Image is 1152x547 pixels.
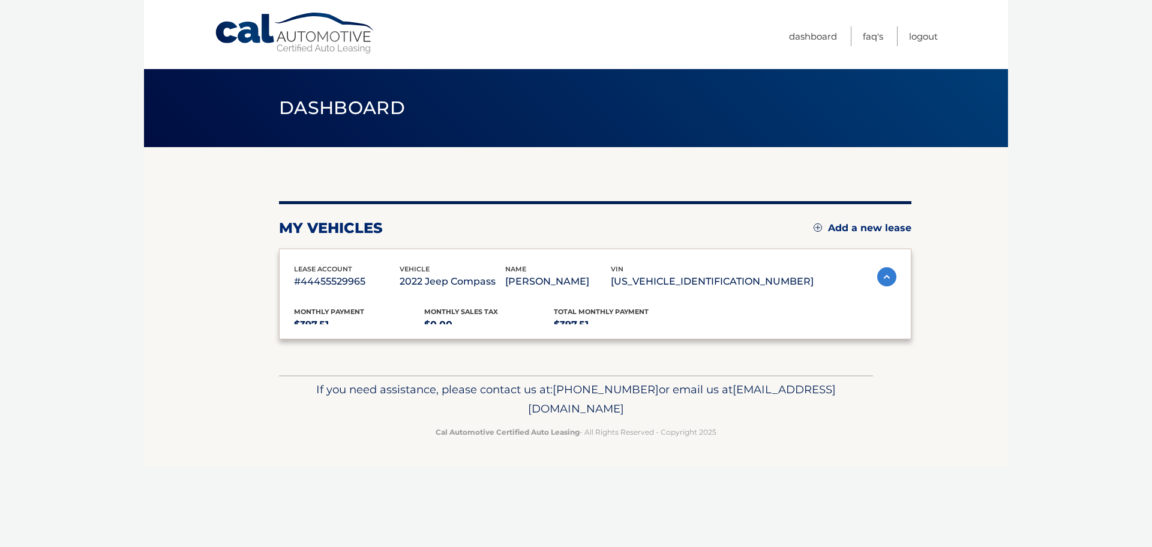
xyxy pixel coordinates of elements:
[400,273,505,290] p: 2022 Jeep Compass
[814,222,911,234] a: Add a new lease
[294,265,352,273] span: lease account
[863,26,883,46] a: FAQ's
[294,273,400,290] p: #44455529965
[528,382,836,416] span: [EMAIL_ADDRESS][DOMAIN_NAME]
[436,428,580,437] strong: Cal Automotive Certified Auto Leasing
[611,273,814,290] p: [US_VEHICLE_IDENTIFICATION_NUMBER]
[294,316,424,333] p: $397.51
[909,26,938,46] a: Logout
[279,97,405,119] span: Dashboard
[553,382,659,396] span: [PHONE_NUMBER]
[294,307,364,316] span: Monthly Payment
[505,265,526,273] span: name
[611,265,623,273] span: vin
[287,380,865,419] p: If you need assistance, please contact us at: or email us at
[554,307,649,316] span: Total Monthly Payment
[424,307,498,316] span: Monthly sales Tax
[424,316,554,333] p: $0.00
[789,26,837,46] a: Dashboard
[214,12,376,55] a: Cal Automotive
[279,219,383,237] h2: my vehicles
[814,223,822,232] img: add.svg
[400,265,430,273] span: vehicle
[287,426,865,438] p: - All Rights Reserved - Copyright 2025
[877,267,896,286] img: accordion-active.svg
[505,273,611,290] p: [PERSON_NAME]
[554,316,684,333] p: $397.51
